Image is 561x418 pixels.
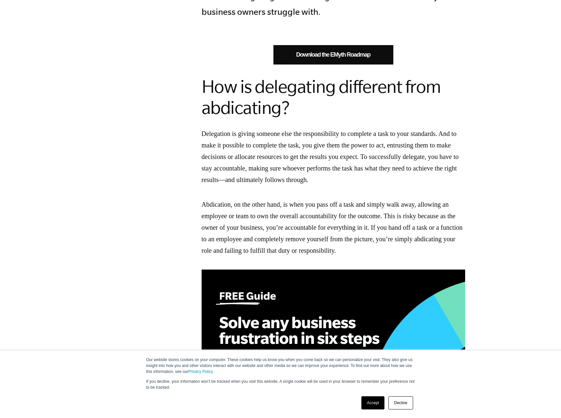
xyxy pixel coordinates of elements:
p: If you decline, your information won’t be tracked when you visit this website. A single cookie wi... [146,379,415,390]
a: Download the EMyth Roadmap [273,45,393,65]
a: Privacy Policy [188,369,213,374]
p: Delegation is giving someone else the responsibility to complete a task to your standards. And to... [202,128,465,186]
a: Decline [388,396,413,409]
a: Accept [361,396,385,409]
p: Abdication, on the other hand, is when you pass off a task and simply walk away, allowing an empl... [202,199,465,256]
h2: How is delegating different from abdicating? [202,76,465,118]
p: Our website stores cookies on your computer. These cookies help us know you when you come back so... [146,357,415,375]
